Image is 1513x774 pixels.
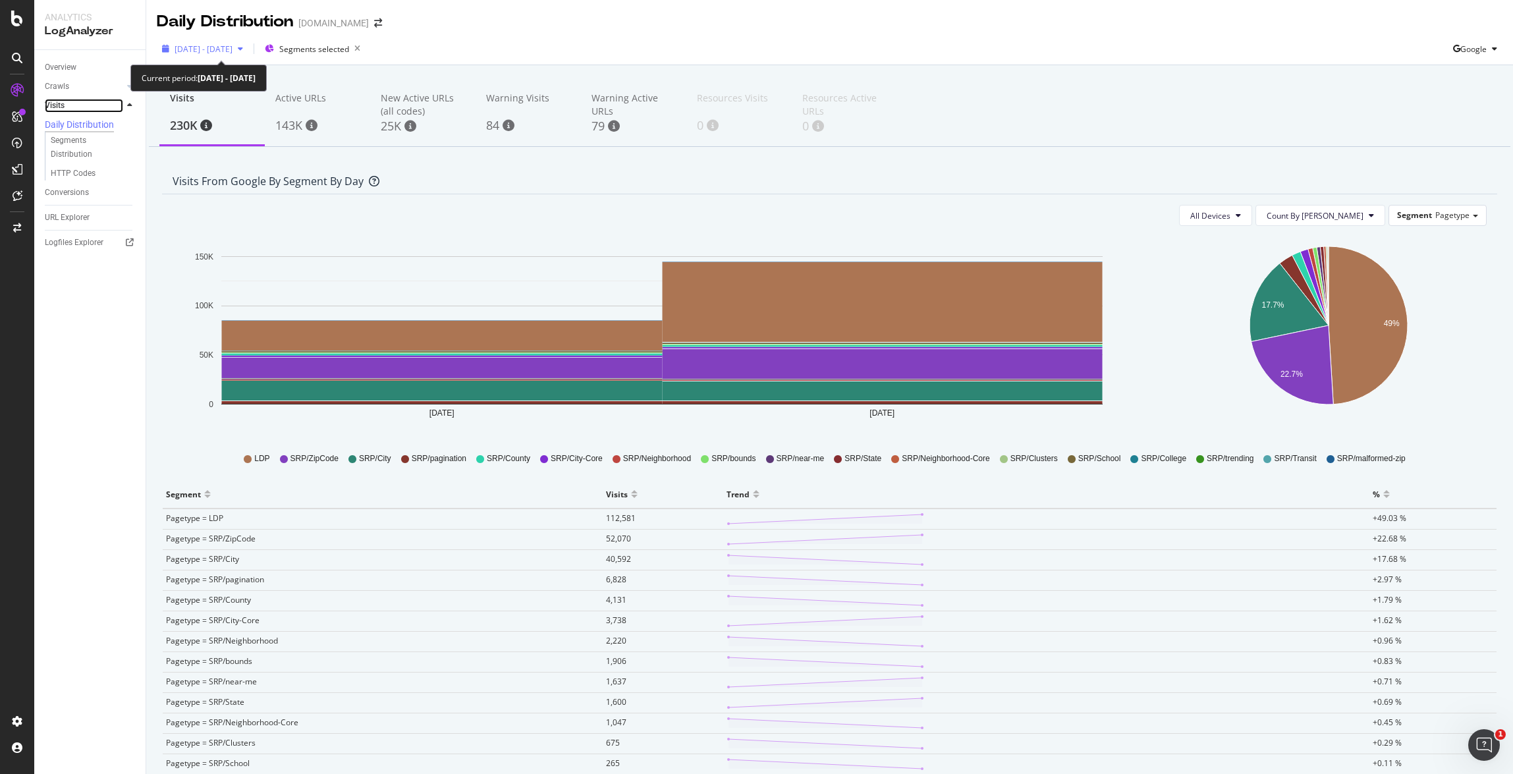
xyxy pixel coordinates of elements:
[551,453,603,464] span: SRP/City-Core
[1373,635,1402,646] span: +0.96 %
[198,72,256,84] b: [DATE] - [DATE]
[170,117,254,134] div: 230K
[802,92,887,118] div: Resources Active URLs
[412,453,466,464] span: SRP/pagination
[157,11,293,33] div: Daily Distribution
[45,61,76,74] div: Overview
[45,99,123,113] a: Visits
[195,252,213,262] text: 150K
[45,186,136,200] a: Conversions
[166,717,298,728] span: Pagetype = SRP/Neighborhood-Core
[606,553,631,565] span: 40,592
[591,92,676,118] div: Warning Active URLs
[45,211,136,225] a: URL Explorer
[45,99,65,113] div: Visits
[166,512,223,524] span: Pagetype = LDP
[606,655,626,667] span: 1,906
[606,615,626,626] span: 3,738
[254,453,269,464] span: LDP
[175,43,233,55] span: [DATE] - [DATE]
[166,484,201,505] div: Segment
[275,92,360,117] div: Active URLs
[606,737,620,748] span: 675
[1373,553,1406,565] span: +17.68 %
[170,92,254,117] div: Visits
[623,453,691,464] span: SRP/Neighborhood
[606,676,626,687] span: 1,637
[45,118,136,131] a: Daily Distribution
[1373,737,1402,748] span: +0.29 %
[1453,38,1502,59] button: Google
[486,92,570,117] div: Warning Visits
[200,350,213,360] text: 50K
[51,134,124,161] div: Segments Distribution
[290,453,339,464] span: SRP/ZipCode
[902,453,989,464] span: SRP/Neighborhood-Core
[1274,453,1316,464] span: SRP/Transit
[166,533,256,544] span: Pagetype = SRP/ZipCode
[166,696,244,707] span: Pagetype = SRP/State
[844,453,881,464] span: SRP/State
[51,134,136,161] a: Segments Distribution
[606,696,626,707] span: 1,600
[374,18,382,28] div: arrow-right-arrow-left
[1179,205,1252,226] button: All Devices
[45,80,69,94] div: Crawls
[1373,696,1402,707] span: +0.69 %
[142,70,256,86] div: Current period:
[45,236,103,250] div: Logfiles Explorer
[1373,615,1402,626] span: +1.62 %
[381,92,465,118] div: New Active URLs (all codes)
[1383,319,1399,329] text: 49%
[51,167,96,180] div: HTTP Codes
[166,655,252,667] span: Pagetype = SRP/bounds
[1280,370,1303,379] text: 22.7%
[166,676,257,687] span: Pagetype = SRP/near-me
[606,533,631,544] span: 52,070
[429,408,454,418] text: [DATE]
[1207,453,1253,464] span: SRP/trending
[606,717,626,728] span: 1,047
[697,117,781,134] div: 0
[1373,574,1402,585] span: +2.97 %
[1460,43,1487,55] span: Google
[195,302,213,311] text: 100K
[298,16,369,30] div: [DOMAIN_NAME]
[45,211,90,225] div: URL Explorer
[1010,453,1058,464] span: SRP/Clusters
[45,61,136,74] a: Overview
[45,186,89,200] div: Conversions
[279,43,349,55] span: Segments selected
[606,484,628,505] div: Visits
[209,400,213,409] text: 0
[45,236,136,250] a: Logfiles Explorer
[1373,676,1402,687] span: +0.71 %
[1373,717,1402,728] span: +0.45 %
[1468,729,1500,761] iframe: Intercom live chat
[1435,209,1470,221] span: Pagetype
[359,453,391,464] span: SRP/City
[1173,236,1484,434] svg: A chart.
[166,553,239,565] span: Pagetype = SRP/City
[606,512,636,524] span: 112,581
[166,594,251,605] span: Pagetype = SRP/County
[166,574,264,585] span: Pagetype = SRP/pagination
[1373,533,1406,544] span: +22.68 %
[802,118,887,135] div: 0
[606,594,626,605] span: 4,131
[1373,655,1402,667] span: +0.83 %
[486,117,570,134] div: 84
[51,167,136,180] a: HTTP Codes
[45,11,135,24] div: Analytics
[1495,729,1506,740] span: 1
[606,574,626,585] span: 6,828
[166,758,250,769] span: Pagetype = SRP/School
[591,118,676,135] div: 79
[1141,453,1186,464] span: SRP/College
[1397,209,1432,221] span: Segment
[1255,205,1385,226] button: Count By [PERSON_NAME]
[166,635,278,646] span: Pagetype = SRP/Neighborhood
[166,615,260,626] span: Pagetype = SRP/City-Core
[260,38,366,59] button: Segments selected
[777,453,825,464] span: SRP/near-me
